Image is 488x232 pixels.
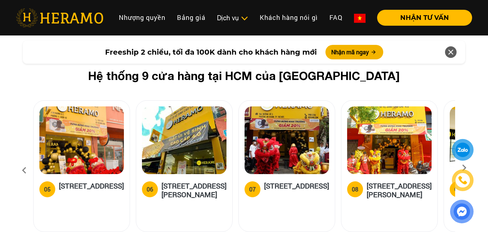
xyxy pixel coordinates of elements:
[245,106,329,174] img: heramo-15a-duong-so-2-phuong-an-khanh-thu-duc
[352,185,358,194] div: 08
[45,69,444,83] h2: Hệ thống 9 cửa hàng tại HCM của [GEOGRAPHIC_DATA]
[113,10,171,25] a: Nhượng quyền
[105,47,317,58] span: Freeship 2 chiều, tối đa 100K dành cho khách hàng mới
[39,106,124,174] img: heramo-179b-duong-3-thang-2-phuong-11-quan-10
[377,10,472,26] button: NHẬN TƯ VẤN
[16,8,103,27] img: heramo-logo.png
[367,181,432,199] h5: [STREET_ADDRESS][PERSON_NAME]
[264,181,329,196] h5: [STREET_ADDRESS]
[147,185,153,194] div: 06
[249,185,256,194] div: 07
[59,181,124,196] h5: [STREET_ADDRESS]
[347,106,432,174] img: heramo-398-duong-hoang-dieu-phuong-2-quan-4
[324,10,348,25] a: FAQ
[371,14,472,21] a: NHẬN TƯ VẤN
[354,14,366,23] img: vn-flag.png
[453,170,472,190] a: phone-icon
[458,175,468,185] img: phone-icon
[217,13,248,23] div: Dịch vụ
[161,181,226,199] h5: [STREET_ADDRESS][PERSON_NAME]
[142,106,226,174] img: heramo-314-le-van-viet-phuong-tang-nhon-phu-b-quan-9
[171,10,211,25] a: Bảng giá
[254,10,324,25] a: Khách hàng nói gì
[44,185,51,194] div: 05
[241,15,248,22] img: subToggleIcon
[325,45,383,59] button: Nhận mã ngay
